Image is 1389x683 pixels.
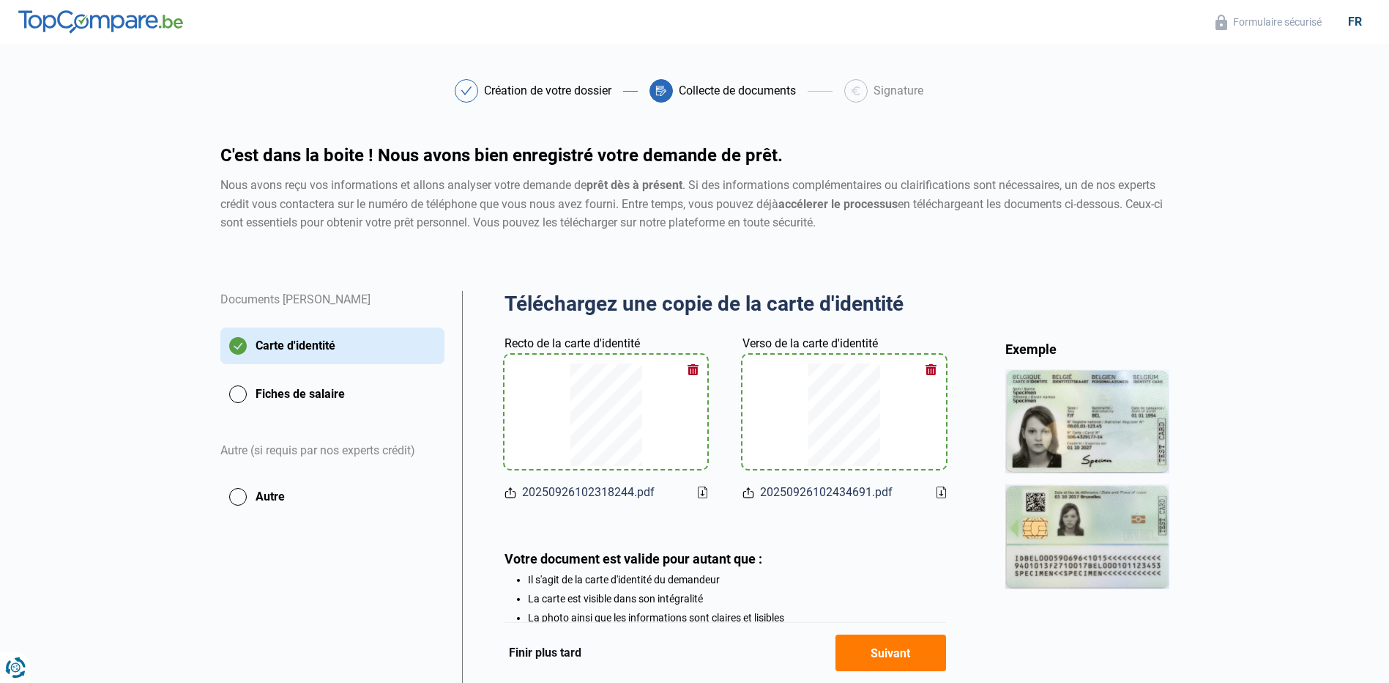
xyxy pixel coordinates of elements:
[698,487,707,498] a: Download
[528,593,946,605] li: La carte est visible dans son intégralité
[220,147,1169,164] h1: C'est dans la boite ! Nous avons bien enregistré votre demande de prêt.
[760,484,893,501] span: 20250926102434691.pdf
[522,484,655,501] span: 20250926102318244.pdf
[220,424,444,479] div: Autre (si requis par nos experts crédit)
[504,551,946,566] div: Votre document est valide pour autant que :
[528,612,946,624] li: La photo ainsi que les informations sont claires et lisibles
[1339,15,1371,29] div: fr
[484,85,611,97] div: Création de votre dossier
[528,574,946,586] li: Il s'agit de la carte d'identité du demandeur
[504,643,586,662] button: Finir plus tard
[874,85,923,97] div: Signature
[504,291,946,317] h2: Téléchargez une copie de la carte d'identité
[679,85,796,97] div: Collecte de documents
[936,487,946,498] a: Download
[1005,369,1169,588] img: idCard
[504,335,640,352] label: Recto de la carte d'identité
[835,635,946,671] button: Suivant
[586,178,682,192] strong: prêt dès à présent
[1005,341,1169,358] div: Exemple
[220,376,444,413] button: Fiches de salaire
[742,335,878,352] label: Verso de la carte d'identité
[778,197,898,211] strong: accélerer le processus
[220,291,444,328] div: Documents [PERSON_NAME]
[1211,14,1326,31] button: Formulaire sécurisé
[220,328,444,364] button: Carte d'identité
[18,10,183,34] img: TopCompare.be
[220,479,444,515] button: Autre
[220,176,1169,232] div: Nous avons reçu vos informations et allons analyser votre demande de . Si des informations complé...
